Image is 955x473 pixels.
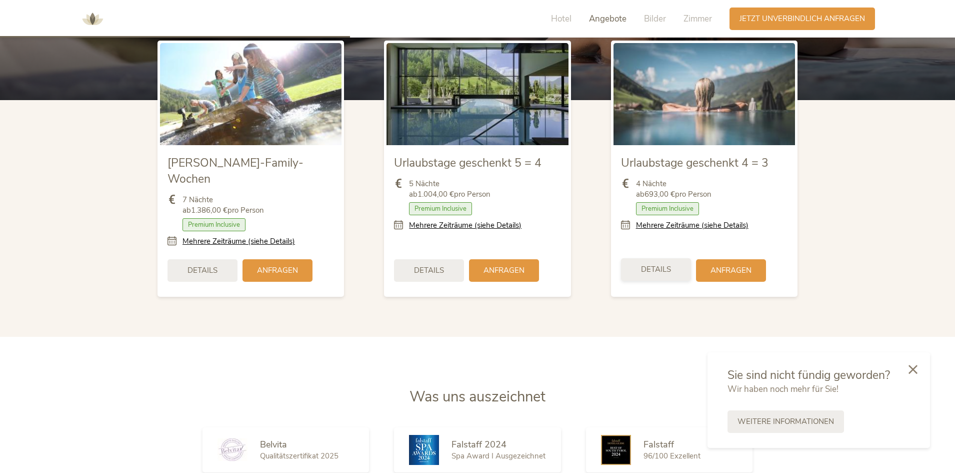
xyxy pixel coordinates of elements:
[643,451,700,461] span: 96/100 Exzellent
[409,202,472,215] span: Premium Inclusive
[182,195,264,216] span: 7 Nächte ab pro Person
[636,202,699,215] span: Premium Inclusive
[160,43,341,145] img: Sommer-Family-Wochen
[601,435,631,465] img: Falstaff
[417,189,454,199] b: 1.004,00 €
[191,205,227,215] b: 1.386,00 €
[551,13,571,25] span: Hotel
[727,410,844,433] a: Weitere Informationen
[644,189,675,199] b: 693,00 €
[739,14,865,24] span: Jetzt unverbindlich anfragen
[187,265,217,276] span: Details
[613,43,795,145] img: Urlaubstage geschenkt 4 = 3
[409,179,490,200] span: 5 Nächte ab pro Person
[643,438,674,450] span: Falstaff
[260,451,338,461] span: Qualitätszertifikat 2025
[182,236,295,247] a: Mehrere Zeiträume (siehe Details)
[409,435,439,465] img: Falstaff 2024
[483,265,524,276] span: Anfragen
[414,265,444,276] span: Details
[636,179,711,200] span: 4 Nächte ab pro Person
[386,43,568,145] img: Urlaubstage geschenkt 5 = 4
[727,383,838,395] span: Wir haben noch mehr für Sie!
[737,416,834,427] span: Weitere Informationen
[451,438,506,450] span: Falstaff 2024
[409,387,545,406] span: Was uns auszeichnet
[167,155,303,187] span: [PERSON_NAME]-Family-Wochen
[451,451,545,461] span: Spa Award I Ausgezeichnet
[621,155,768,171] span: Urlaubstage geschenkt 4 = 3
[182,218,245,231] span: Premium Inclusive
[710,265,751,276] span: Anfragen
[217,438,247,461] img: Belvita
[644,13,666,25] span: Bilder
[260,438,287,450] span: Belvita
[394,155,541,171] span: Urlaubstage geschenkt 5 = 4
[641,264,671,275] span: Details
[727,367,890,383] span: Sie sind nicht fündig geworden?
[77,15,107,22] a: AMONTI & LUNARIS Wellnessresort
[409,220,521,231] a: Mehrere Zeiträume (siehe Details)
[257,265,298,276] span: Anfragen
[636,220,748,231] a: Mehrere Zeiträume (siehe Details)
[77,4,107,34] img: AMONTI & LUNARIS Wellnessresort
[589,13,626,25] span: Angebote
[683,13,712,25] span: Zimmer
